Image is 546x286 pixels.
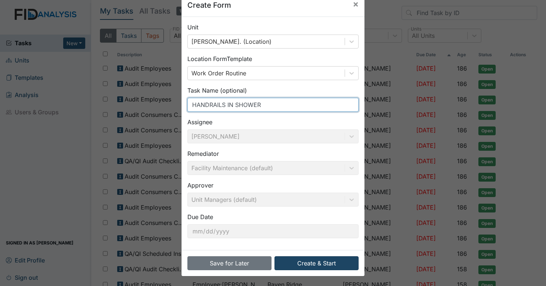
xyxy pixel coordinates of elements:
[187,86,247,95] label: Task Name (optional)
[187,181,213,190] label: Approver
[191,69,246,78] div: Work Order Routine
[187,118,212,126] label: Assignee
[187,212,213,221] label: Due Date
[191,37,272,46] div: [PERSON_NAME]. (Location)
[187,256,272,270] button: Save for Later
[187,23,198,32] label: Unit
[187,149,219,158] label: Remediator
[274,256,359,270] button: Create & Start
[187,54,252,63] label: Location Form Template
